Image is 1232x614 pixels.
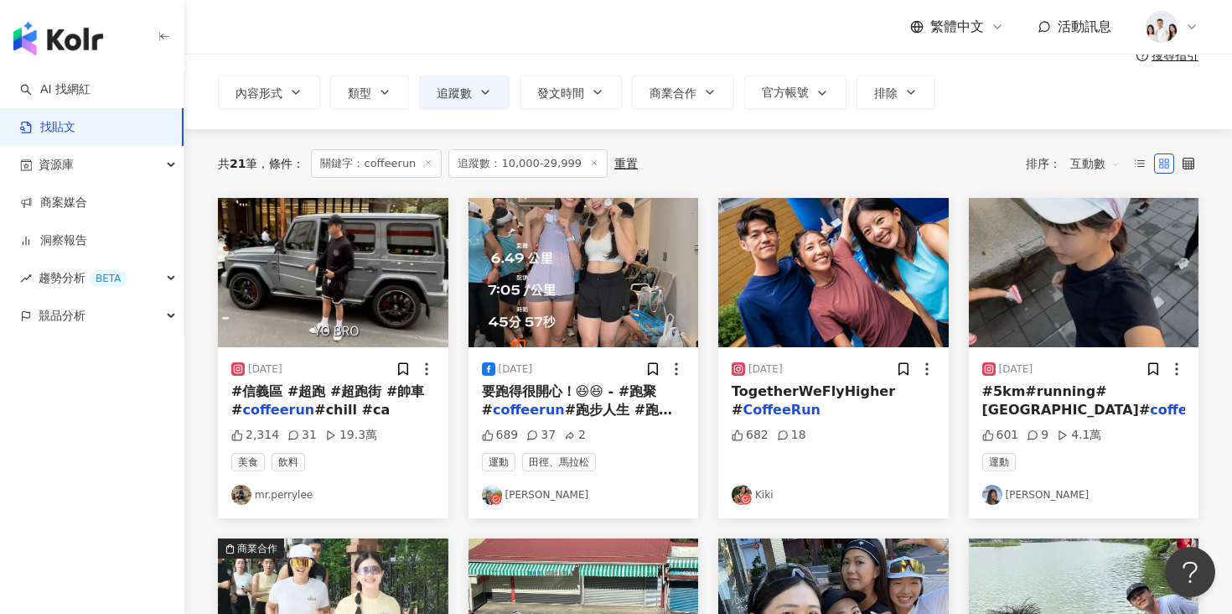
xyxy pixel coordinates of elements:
[537,86,584,100] span: 發文時間
[1165,547,1215,597] iframe: Help Scout Beacon - Open
[564,427,586,444] div: 2
[272,453,305,471] span: 飲料
[237,540,277,557] div: 商業合作
[930,18,984,36] span: 繁體中文
[1146,11,1178,43] img: 20231221_NR_1399_Small.jpg
[468,198,699,347] img: post-image
[231,485,251,505] img: KOL Avatar
[732,427,769,444] div: 682
[982,485,1186,505] a: KOL Avatar[PERSON_NAME]
[732,485,752,505] img: KOL Avatar
[1152,49,1198,62] div: 搜尋指引
[330,75,409,109] button: 類型
[1150,402,1222,418] mark: coffeerun
[1070,150,1121,177] span: 互動數
[999,362,1033,377] div: [DATE]
[732,485,935,505] a: KOL AvatarKiki
[874,86,898,100] span: 排除
[248,362,282,377] div: [DATE]
[982,453,1016,471] span: 運動
[231,453,265,471] span: 美食
[1057,427,1101,444] div: 4.1萬
[218,157,257,170] div: 共 筆
[526,427,556,444] div: 37
[218,198,448,347] img: post-image
[482,402,673,436] span: #跑步人生 #跑步女
[1026,150,1130,177] div: 排序：
[231,485,435,505] a: KOL Avatarmr.perrylee
[520,75,622,109] button: 發文時間
[1027,427,1048,444] div: 9
[777,427,806,444] div: 18
[231,427,279,444] div: 2,314
[287,427,317,444] div: 31
[20,81,91,98] a: searchAI 找網紅
[419,75,510,109] button: 追蹤數
[20,119,75,136] a: 找貼文
[231,383,424,418] span: #信義區 #超跑 #超跑街 #帥車 #
[762,86,809,99] span: 官方帳號
[857,75,935,109] button: 排除
[257,157,304,170] span: 條件 ：
[13,22,103,55] img: logo
[311,149,442,178] span: 關鍵字：coffeerun
[499,362,533,377] div: [DATE]
[39,259,127,297] span: 趨勢分析
[1058,18,1111,34] span: 活動訊息
[437,86,472,100] span: 追蹤數
[236,86,282,100] span: 內容形式
[748,362,783,377] div: [DATE]
[632,75,734,109] button: 商業合作
[650,86,696,100] span: 商業合作
[482,485,686,505] a: KOL Avatar[PERSON_NAME]
[448,149,608,178] span: 追蹤數：10,000-29,999
[482,453,515,471] span: 運動
[982,427,1019,444] div: 601
[230,157,246,170] span: 21
[982,383,1151,418] span: #5km#running#[GEOGRAPHIC_DATA]#
[242,402,314,418] mark: coffeerun
[20,273,32,284] span: rise
[982,485,1002,505] img: KOL Avatar
[89,270,127,287] div: BETA
[493,402,565,418] mark: coffeerun
[522,453,596,471] span: 田徑、馬拉松
[969,198,1199,347] img: post-image
[314,402,390,418] span: #chill #ca
[325,427,377,444] div: 19.3萬
[218,75,320,109] button: 內容形式
[348,86,371,100] span: 類型
[482,427,519,444] div: 689
[20,195,87,211] a: 商案媒合
[743,402,820,418] mark: CoffeeRun
[20,232,87,249] a: 洞察報告
[744,75,846,109] button: 官方帳號
[39,297,85,335] span: 競品分析
[482,485,502,505] img: KOL Avatar
[614,157,638,170] div: 重置
[39,146,74,184] span: 資源庫
[718,198,949,347] img: post-image
[732,383,895,418] span: TogetherWeFlyHigher #
[1136,49,1148,61] span: question-circle
[482,383,657,418] span: 要跑得很開心！😆😆 - #跑聚 #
